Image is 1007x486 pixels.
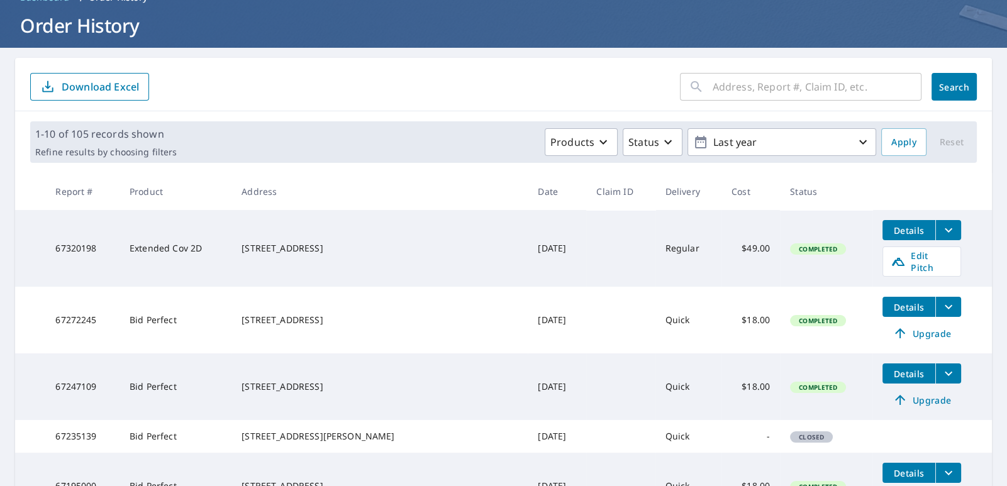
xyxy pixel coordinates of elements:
p: 1-10 of 105 records shown [35,126,177,141]
button: Apply [881,128,926,156]
div: [STREET_ADDRESS][PERSON_NAME] [242,430,518,443]
td: Quick [655,420,722,453]
button: filesDropdownBtn-67247109 [935,363,961,384]
th: Cost [721,173,780,210]
button: detailsBtn-67272245 [882,297,935,317]
span: Completed [791,245,845,253]
a: Upgrade [882,323,961,343]
td: [DATE] [528,420,586,453]
div: [STREET_ADDRESS] [242,314,518,326]
a: Edit Pitch [882,246,961,277]
button: Products [545,128,618,156]
p: Status [628,135,659,150]
button: detailsBtn-67320198 [882,220,935,240]
div: [STREET_ADDRESS] [242,380,518,393]
span: Upgrade [890,326,954,341]
button: filesDropdownBtn-67272245 [935,297,961,317]
td: Extended Cov 2D [120,210,231,287]
td: Quick [655,287,722,353]
th: Delivery [655,173,722,210]
th: Status [780,173,872,210]
td: $18.00 [721,287,780,353]
th: Date [528,173,586,210]
td: Bid Perfect [120,353,231,420]
td: Bid Perfect [120,287,231,353]
th: Product [120,173,231,210]
td: $18.00 [721,353,780,420]
td: Regular [655,210,722,287]
span: Closed [791,433,832,441]
span: Details [890,368,928,380]
span: Upgrade [890,392,954,407]
button: detailsBtn-67247109 [882,363,935,384]
th: Claim ID [586,173,655,210]
span: Details [890,224,928,236]
input: Address, Report #, Claim ID, etc. [713,69,921,104]
button: Download Excel [30,73,149,101]
p: Last year [708,131,855,153]
span: Search [942,81,967,93]
button: filesDropdownBtn-67195000 [935,463,961,483]
td: - [721,420,780,453]
button: Status [623,128,682,156]
button: detailsBtn-67195000 [882,463,935,483]
td: Bid Perfect [120,420,231,453]
button: Search [932,73,977,101]
th: Report # [45,173,120,210]
span: Details [890,301,928,313]
span: Completed [791,316,845,325]
a: Upgrade [882,390,961,410]
td: 67320198 [45,210,120,287]
td: 67235139 [45,420,120,453]
button: filesDropdownBtn-67320198 [935,220,961,240]
td: [DATE] [528,287,586,353]
td: [DATE] [528,210,586,287]
th: Address [231,173,528,210]
p: Refine results by choosing filters [35,146,177,158]
p: Products [550,135,594,150]
h1: Order History [15,13,992,38]
span: Details [890,467,928,479]
td: 67272245 [45,287,120,353]
span: Edit Pitch [891,250,953,273]
td: 67247109 [45,353,120,420]
td: Quick [655,353,722,420]
td: [DATE] [528,353,586,420]
button: Last year [687,128,876,156]
span: Completed [791,383,845,392]
span: Apply [891,135,916,150]
td: $49.00 [721,210,780,287]
div: [STREET_ADDRESS] [242,242,518,255]
p: Download Excel [62,80,139,94]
